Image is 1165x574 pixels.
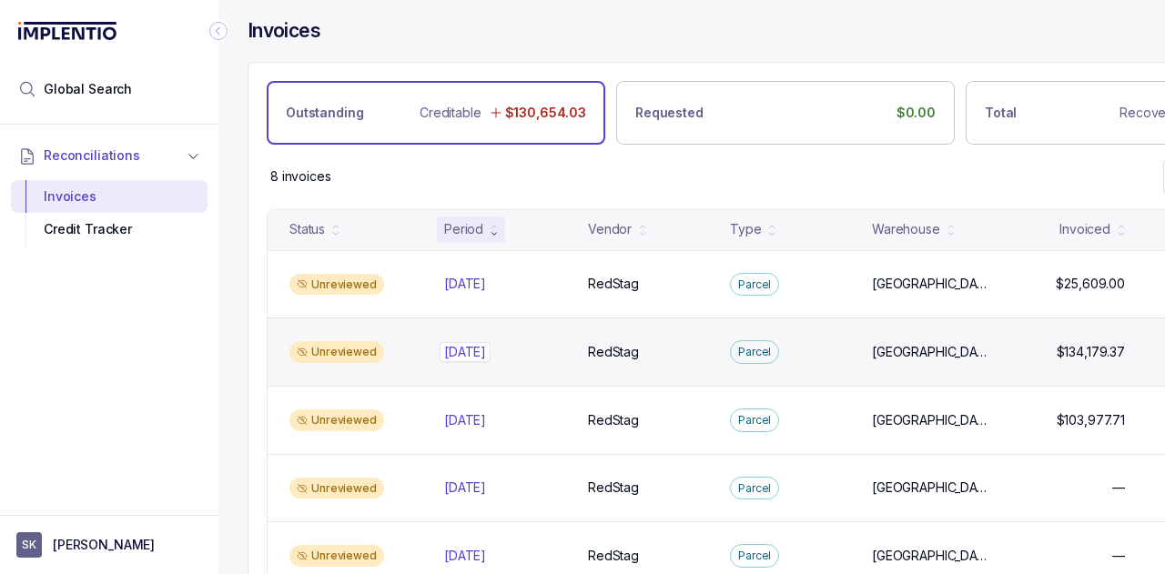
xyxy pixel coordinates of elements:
[872,411,988,429] p: [GEOGRAPHIC_DATA], [GEOGRAPHIC_DATA]
[738,343,771,361] p: Parcel
[588,547,639,565] p: RedStag
[16,532,202,558] button: User initials[PERSON_NAME]
[872,343,988,361] p: [GEOGRAPHIC_DATA], [GEOGRAPHIC_DATA]
[248,18,320,44] h4: Invoices
[25,180,193,213] div: Invoices
[588,220,632,238] div: Vendor
[289,341,384,363] div: Unreviewed
[872,220,940,238] div: Warehouse
[588,275,639,293] p: RedStag
[11,136,208,176] button: Reconciliations
[985,104,1017,122] p: Total
[1059,220,1110,238] div: Invoiced
[738,547,771,565] p: Parcel
[286,104,363,122] p: Outstanding
[11,176,208,250] div: Reconciliations
[1112,478,1125,497] p: —
[738,411,771,429] p: Parcel
[635,104,704,122] p: Requested
[444,411,486,429] p: [DATE]
[730,220,761,238] div: Type
[444,275,486,293] p: [DATE]
[505,104,586,122] p: $130,654.03
[25,213,193,246] div: Credit Tracker
[897,104,936,122] p: $0.00
[289,409,384,431] div: Unreviewed
[588,343,639,361] p: RedStag
[289,274,384,296] div: Unreviewed
[872,547,988,565] p: [GEOGRAPHIC_DATA], [GEOGRAPHIC_DATA]
[444,478,486,497] p: [DATE]
[289,220,325,238] div: Status
[270,167,331,186] div: Remaining page entries
[1057,411,1125,429] p: $103,977.71
[738,276,771,294] p: Parcel
[44,146,140,165] span: Reconciliations
[1057,343,1125,361] p: $134,179.37
[1112,547,1125,565] p: —
[444,547,486,565] p: [DATE]
[440,342,491,362] p: [DATE]
[44,80,132,98] span: Global Search
[16,532,42,558] span: User initials
[738,479,771,498] p: Parcel
[1056,275,1125,293] p: $25,609.00
[872,478,988,497] p: [GEOGRAPHIC_DATA], [GEOGRAPHIC_DATA]
[872,275,988,293] p: [GEOGRAPHIC_DATA], [GEOGRAPHIC_DATA]
[588,478,639,497] p: RedStag
[289,545,384,567] div: Unreviewed
[289,478,384,499] div: Unreviewed
[270,167,331,186] p: 8 invoices
[208,20,229,42] div: Collapse Icon
[444,220,483,238] div: Period
[420,104,481,122] p: Creditable
[53,536,155,554] p: [PERSON_NAME]
[588,411,639,429] p: RedStag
